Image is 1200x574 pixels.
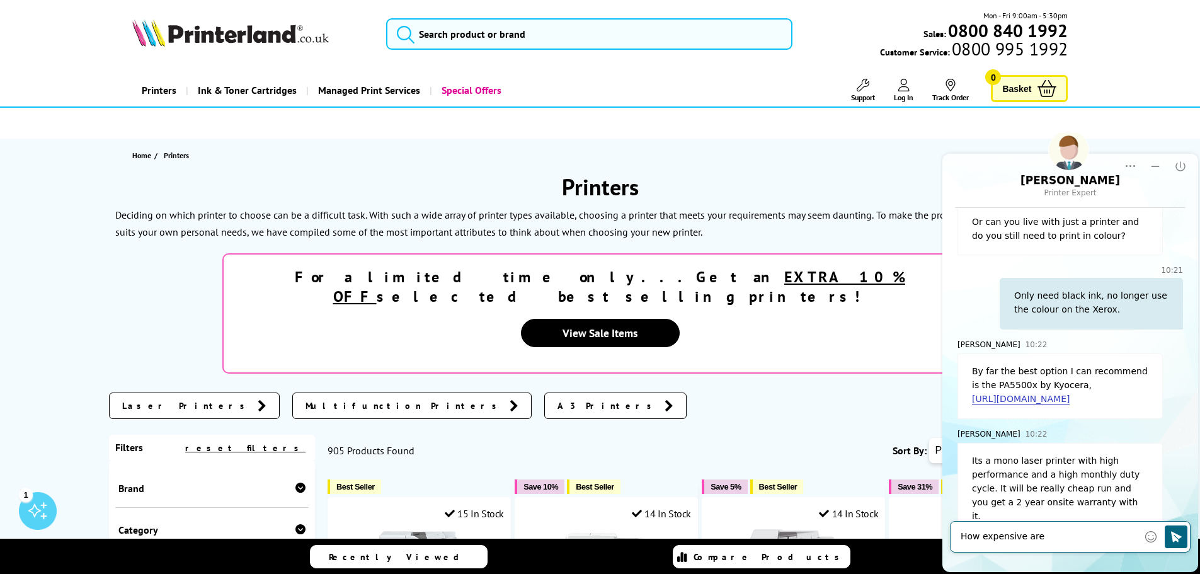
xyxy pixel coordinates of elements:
[557,399,658,412] span: A3 Printers
[310,545,488,568] a: Recently Viewed
[898,482,932,491] span: Save 31%
[115,209,1066,238] p: To make the process of finding a printer that suits your own personal needs, we have compiled som...
[544,393,687,419] a: A3 Printers
[632,507,691,520] div: 14 In Stock
[306,74,430,106] a: Managed Print Services
[880,43,1068,58] span: Customer Service:
[948,19,1068,42] b: 0800 840 1992
[118,482,306,495] div: Brand
[292,393,532,419] a: Multifunction Printers
[711,482,741,491] span: Save 5%
[198,74,297,106] span: Ink & Toner Cartridges
[295,267,905,306] strong: For a limited time only...Get an selected best selling printers!
[893,444,927,457] span: Sort By:
[336,482,375,491] span: Best Seller
[515,479,564,494] button: Save 10%
[386,18,792,50] input: Search product or brand
[950,43,1068,55] span: 0800 995 1992
[576,482,614,491] span: Best Seller
[894,93,913,102] span: Log In
[328,479,381,494] button: Best Seller
[132,19,329,47] img: Printerland Logo
[132,149,154,162] a: Home
[186,74,306,106] a: Ink & Toner Cartridges
[328,444,414,457] span: 905 Products Found
[702,479,747,494] button: Save 5%
[673,545,850,568] a: Compare Products
[19,488,33,502] div: 1
[1002,80,1031,97] span: Basket
[567,479,620,494] button: Best Seller
[329,551,472,563] span: Recently Viewed
[894,79,913,102] a: Log In
[819,507,878,520] div: 14 In Stock
[750,479,804,494] button: Best Seller
[889,479,939,494] button: Save 31%
[851,79,875,102] a: Support
[523,482,558,491] span: Save 10%
[109,172,1092,202] h1: Printers
[759,482,797,491] span: Best Seller
[940,133,1200,574] iframe: chat window
[122,399,251,412] span: Laser Printers
[306,399,503,412] span: Multifunction Printers
[983,9,1068,21] span: Mon - Fri 9:00am - 5:30pm
[694,551,846,563] span: Compare Products
[521,319,680,347] a: View Sale Items
[115,209,874,221] p: Deciding on which printer to choose can be a difficult task. With such a wide array of printer ty...
[985,69,1001,85] span: 0
[333,267,906,306] u: EXTRA 10% OFF
[118,524,306,536] div: Category
[946,25,1068,37] a: 0800 840 1992
[851,93,875,102] span: Support
[164,151,189,160] span: Printers
[132,74,186,106] a: Printers
[991,75,1068,102] a: Basket 0
[185,442,306,454] a: reset filters
[132,19,371,49] a: Printerland Logo
[109,393,280,419] a: Laser Printers
[932,79,969,102] a: Track Order
[115,441,143,454] span: Filters
[445,507,504,520] div: 15 In Stock
[923,28,946,40] span: Sales:
[430,74,511,106] a: Special Offers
